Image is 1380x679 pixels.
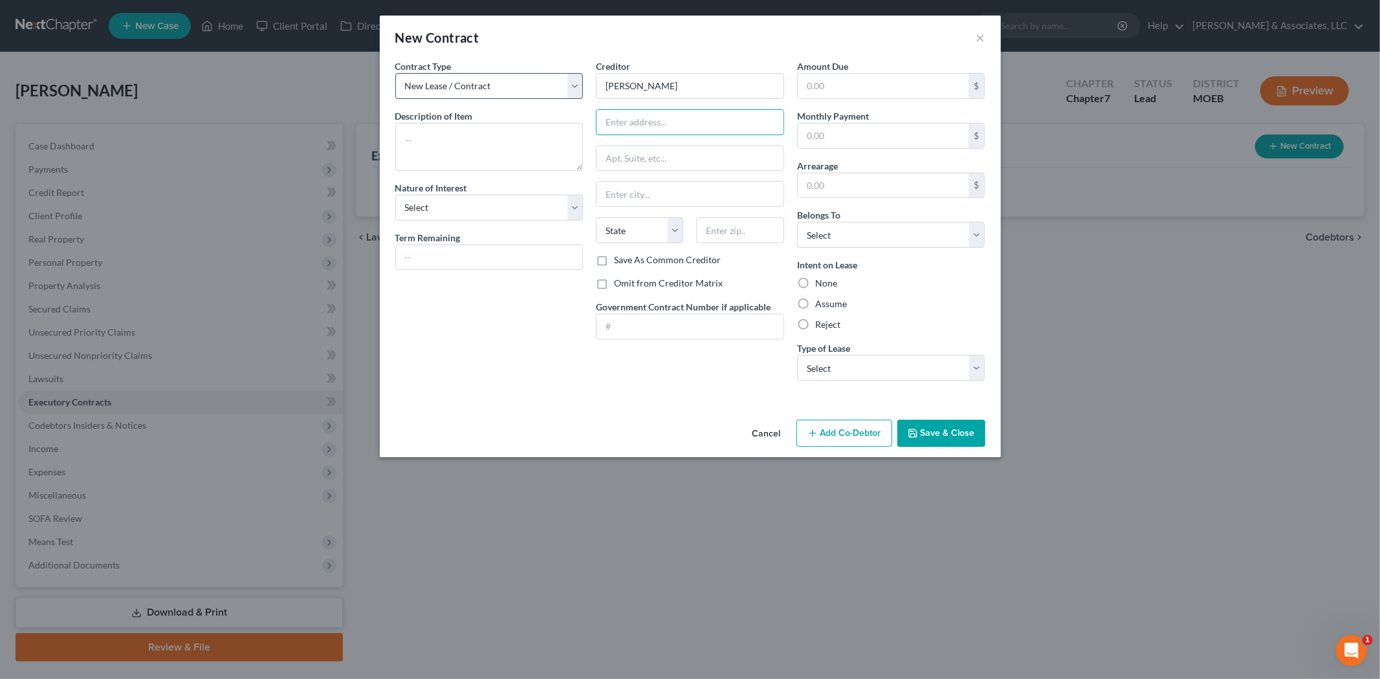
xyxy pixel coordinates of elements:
[1336,635,1367,666] iframe: Intercom live chat
[596,61,630,72] span: Creditor
[597,146,783,171] input: Apt, Suite, etc...
[897,420,985,447] button: Save & Close
[395,111,473,122] span: Description of Item
[796,420,892,447] button: Add Co-Debtor
[815,318,840,331] label: Reject
[798,173,969,198] input: 0.00
[396,245,583,270] input: --
[797,258,857,272] label: Intent on Lease
[798,74,969,98] input: 0.00
[395,28,479,47] div: New Contract
[815,277,837,290] label: None
[797,343,850,354] span: Type of Lease
[742,421,791,447] button: Cancel
[395,231,461,244] label: Term Remaining
[815,297,847,310] label: Assume
[596,73,784,99] input: Search creditor by name...
[976,30,985,45] button: ×
[395,59,452,73] label: Contract Type
[597,314,783,339] input: #
[597,110,783,135] input: Enter address...
[614,277,723,290] label: Omit from Creditor Matrix
[797,59,848,73] label: Amount Due
[969,124,984,148] div: $
[596,300,771,314] label: Government Contract Number if applicable
[797,210,840,221] span: Belongs To
[614,253,721,266] label: Save As Common Creditor
[969,173,984,198] div: $
[1363,635,1373,645] span: 1
[597,182,783,206] input: Enter city...
[696,217,783,243] input: Enter zip..
[395,181,467,195] label: Nature of Interest
[797,109,869,123] label: Monthly Payment
[969,74,984,98] div: $
[797,159,838,173] label: Arrearage
[798,124,969,148] input: 0.00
